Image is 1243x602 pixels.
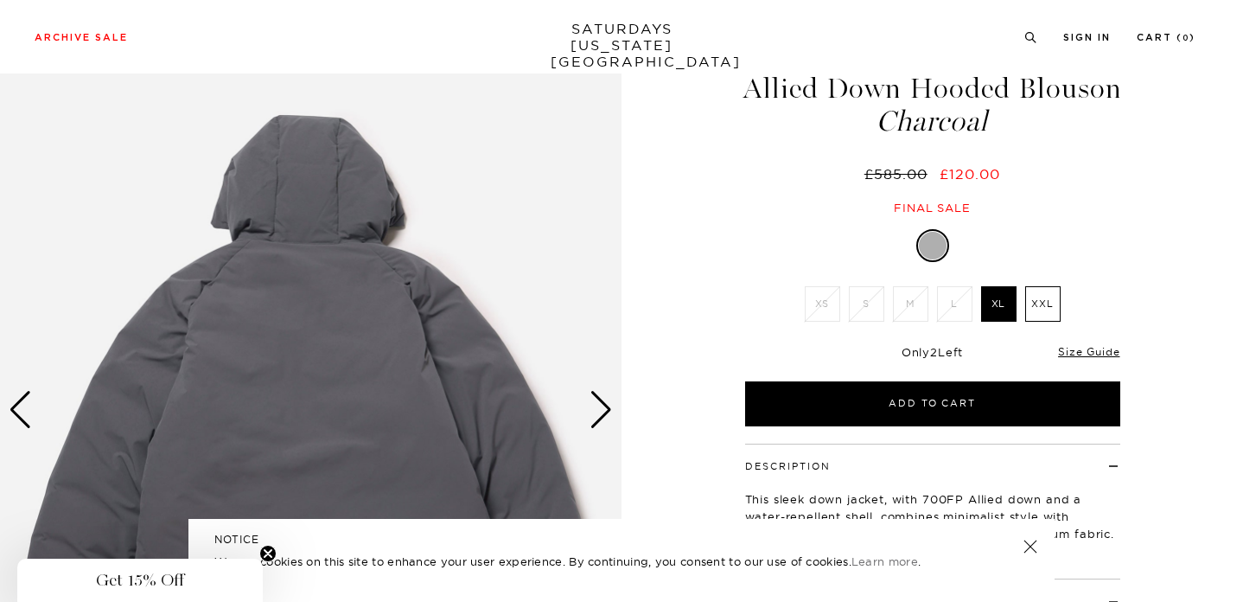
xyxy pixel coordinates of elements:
h5: NOTICE [214,532,1029,548]
div: Final sale [743,201,1123,215]
p: We use cookies on this site to enhance your user experience. By continuing, you consent to our us... [214,553,967,570]
span: Charcoal [743,107,1123,136]
del: £585.00 [864,165,934,183]
div: Previous slide [9,391,32,429]
a: Archive Sale [35,33,128,42]
a: SATURDAYS[US_STATE][GEOGRAPHIC_DATA] [551,21,693,70]
label: XL [981,286,1017,322]
div: Only Left [745,345,1120,360]
div: Next slide [590,391,613,429]
a: Cart (0) [1137,33,1195,42]
button: Description [745,462,831,471]
span: £120.00 [940,165,1000,183]
span: 2 [930,345,938,359]
span: Get 15% Off [96,570,184,591]
button: Add to Cart [745,381,1120,426]
small: 0 [1182,35,1189,42]
a: Learn more [851,554,918,568]
a: Size Guide [1058,345,1119,358]
a: Sign In [1063,33,1111,42]
h1: Allied Down Hooded Blouson [743,74,1123,136]
p: This sleek down jacket, with 700FP Allied down and a water-repellent shell, combines minimalist s... [745,490,1120,560]
label: XXL [1025,286,1061,322]
button: Close teaser [259,545,277,562]
div: Get 15% OffClose teaser [17,559,263,602]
